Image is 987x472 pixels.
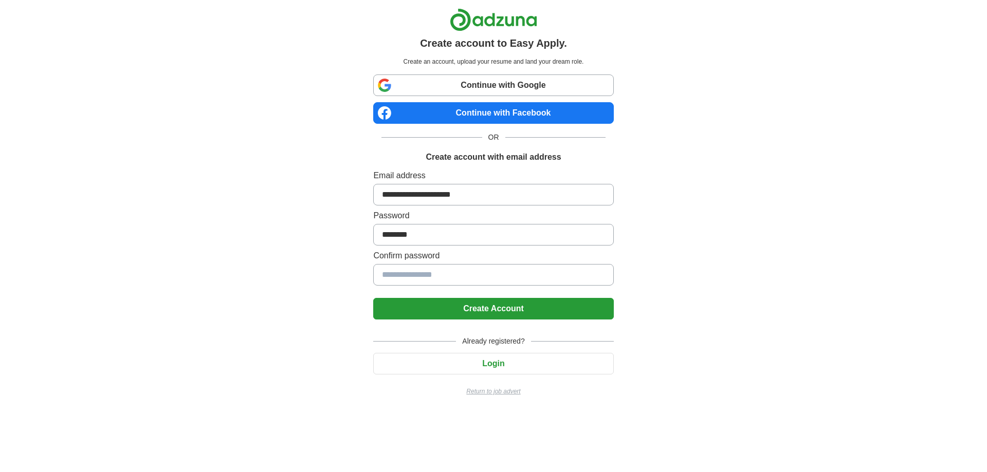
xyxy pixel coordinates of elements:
[373,359,613,368] a: Login
[373,250,613,262] label: Confirm password
[373,353,613,374] button: Login
[375,57,611,66] p: Create an account, upload your resume and land your dream role.
[373,387,613,396] a: Return to job advert
[373,169,613,182] label: Email address
[420,35,567,51] h1: Create account to Easy Apply.
[373,102,613,124] a: Continue with Facebook
[373,210,613,222] label: Password
[426,151,561,163] h1: Create account with email address
[450,8,537,31] img: Adzuna logo
[456,336,531,347] span: Already registered?
[373,74,613,96] a: Continue with Google
[373,298,613,319] button: Create Account
[482,132,505,143] span: OR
